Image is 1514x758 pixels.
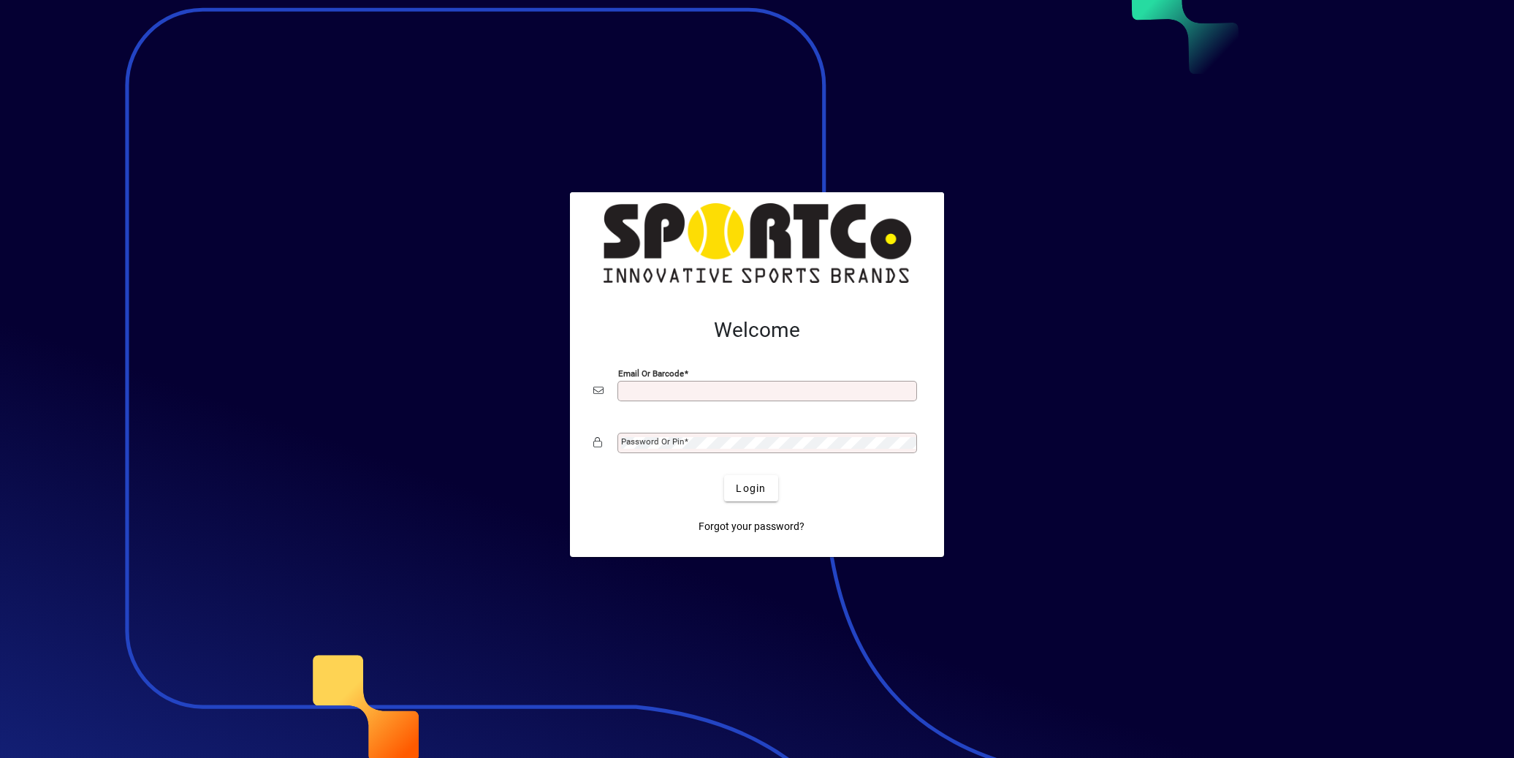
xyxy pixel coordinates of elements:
button: Login [724,475,777,501]
a: Forgot your password? [693,513,810,539]
mat-label: Password or Pin [621,436,684,447]
span: Login [736,481,766,496]
mat-label: Email or Barcode [618,368,684,379]
span: Forgot your password? [699,519,804,534]
h2: Welcome [593,318,921,343]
